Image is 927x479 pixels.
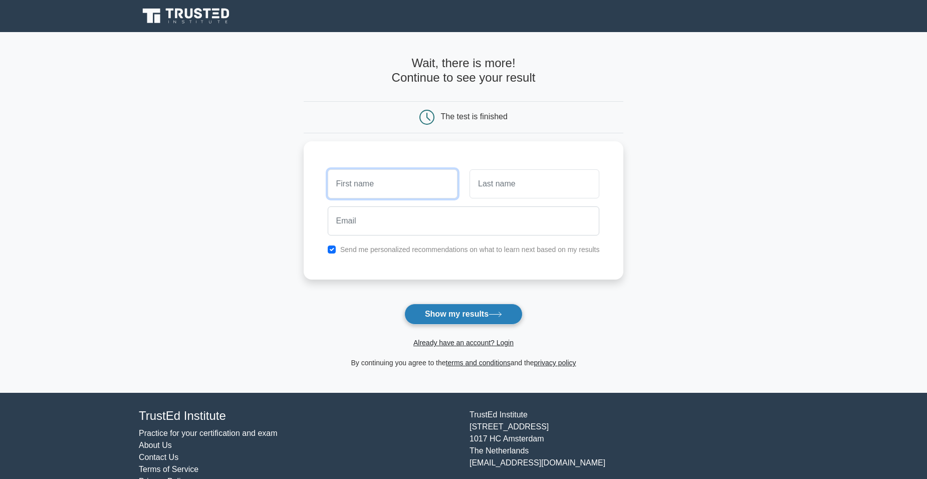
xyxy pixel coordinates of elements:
a: terms and conditions [446,359,511,367]
input: Last name [470,169,599,198]
a: About Us [139,441,172,449]
div: The test is finished [441,112,508,121]
div: By continuing you agree to the and the [298,357,630,369]
h4: Wait, there is more! Continue to see your result [304,56,624,85]
a: Practice for your certification and exam [139,429,278,437]
a: Terms of Service [139,465,198,473]
h4: TrustEd Institute [139,409,457,423]
a: Contact Us [139,453,178,461]
input: First name [328,169,457,198]
a: privacy policy [534,359,576,367]
a: Already have an account? Login [413,339,514,347]
label: Send me personalized recommendations on what to learn next based on my results [340,246,600,254]
button: Show my results [404,304,523,325]
input: Email [328,206,600,235]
